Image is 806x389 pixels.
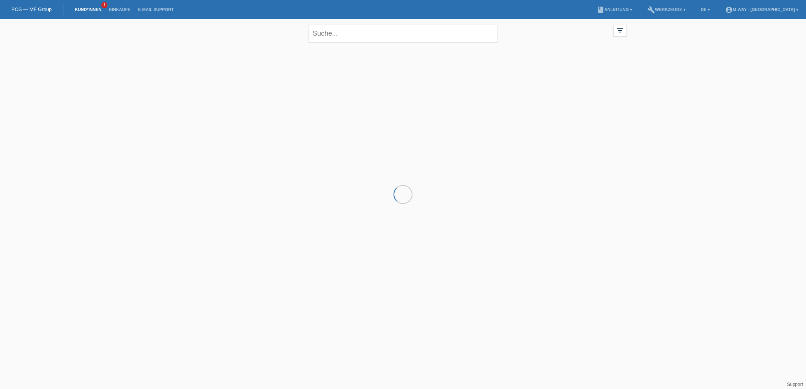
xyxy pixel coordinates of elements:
[647,6,655,14] i: build
[697,7,714,12] a: DE ▾
[787,382,803,387] a: Support
[616,26,624,35] i: filter_list
[597,6,604,14] i: book
[725,6,733,14] i: account_circle
[721,7,802,12] a: account_circlem-way - [GEOGRAPHIC_DATA] ▾
[308,25,498,42] input: Suche...
[644,7,690,12] a: buildWerkzeuge ▾
[105,7,134,12] a: Einkäufe
[11,6,52,12] a: POS — MF Group
[593,7,636,12] a: bookAnleitung ▾
[134,7,178,12] a: E-Mail Support
[71,7,105,12] a: Kund*innen
[101,2,107,8] span: 1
